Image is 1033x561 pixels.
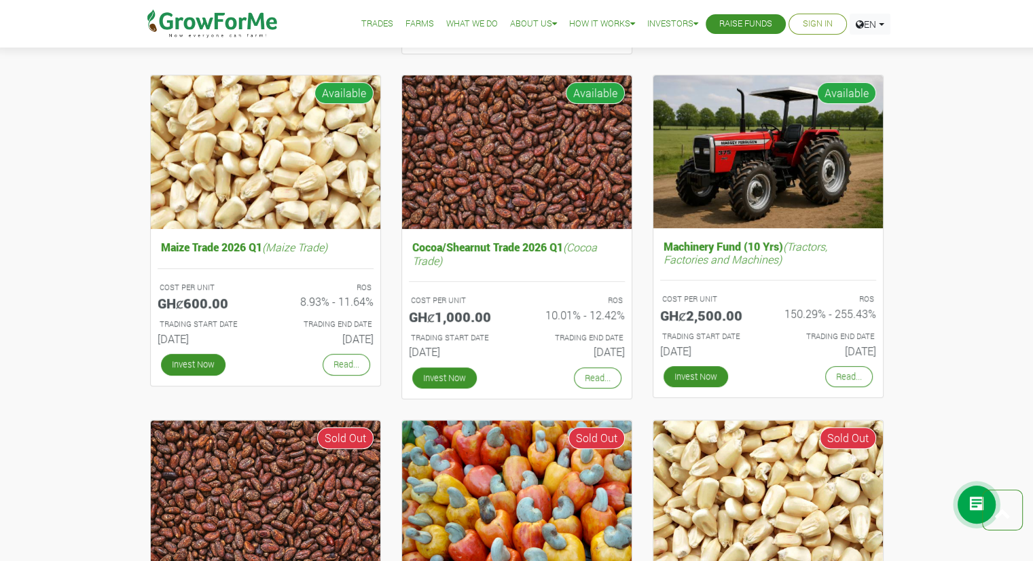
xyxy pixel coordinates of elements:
a: Sign In [803,17,833,31]
i: (Tractors, Factories and Machines) [664,239,827,266]
p: Estimated Trading Start Date [662,331,756,342]
h6: [DATE] [158,332,255,345]
p: Estimated Trading Start Date [160,319,253,330]
a: Raise Funds [719,17,772,31]
p: Estimated Trading Start Date [411,332,505,344]
a: Cocoa/Shearnut Trade 2026 Q1(Cocoa Trade) COST PER UNIT GHȼ1,000.00 ROS 10.01% - 12.42% TRADING S... [409,237,625,363]
i: (Cocoa Trade) [412,240,597,267]
i: (Maize Trade) [262,240,327,254]
p: COST PER UNIT [160,282,253,293]
h5: GHȼ1,000.00 [409,308,507,325]
span: Available [314,82,374,104]
a: Investors [647,17,698,31]
a: What We Do [446,17,498,31]
a: Read... [323,354,370,375]
h6: [DATE] [409,345,507,358]
h5: Maize Trade 2026 Q1 [158,237,374,257]
p: Estimated Trading End Date [529,332,623,344]
span: Available [566,82,625,104]
a: Trades [361,17,393,31]
span: Sold Out [317,427,374,449]
a: Invest Now [161,354,225,375]
h5: Machinery Fund (10 Yrs) [660,236,876,269]
h6: [DATE] [527,345,625,358]
a: Read... [574,367,621,388]
a: Maize Trade 2026 Q1(Maize Trade) COST PER UNIT GHȼ600.00 ROS 8.93% - 11.64% TRADING START DATE [D... [158,237,374,350]
a: Read... [825,366,873,387]
h6: 10.01% - 12.42% [527,308,625,321]
span: Available [817,82,876,104]
p: Estimated Trading End Date [780,331,874,342]
h6: 8.93% - 11.64% [276,295,374,308]
p: ROS [780,293,874,305]
p: Estimated Trading End Date [278,319,371,330]
h6: 150.29% - 255.43% [778,307,876,320]
a: About Us [510,17,557,31]
h6: [DATE] [778,344,876,357]
p: ROS [278,282,371,293]
a: Invest Now [412,367,477,388]
p: ROS [529,295,623,306]
h6: [DATE] [276,332,374,345]
h5: GHȼ2,500.00 [660,307,758,323]
a: How it Works [569,17,635,31]
a: Farms [405,17,434,31]
h5: GHȼ600.00 [158,295,255,311]
p: COST PER UNIT [411,295,505,306]
a: Invest Now [664,366,728,387]
h6: [DATE] [660,344,758,357]
span: Sold Out [820,427,876,449]
a: Machinery Fund (10 Yrs)(Tractors, Factories and Machines) COST PER UNIT GHȼ2,500.00 ROS 150.29% -... [660,236,876,363]
h5: Cocoa/Shearnut Trade 2026 Q1 [409,237,625,270]
p: COST PER UNIT [662,293,756,305]
img: growforme image [402,75,632,230]
img: growforme image [151,75,380,230]
img: growforme image [653,75,883,228]
a: EN [850,14,890,35]
span: Sold Out [568,427,625,449]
